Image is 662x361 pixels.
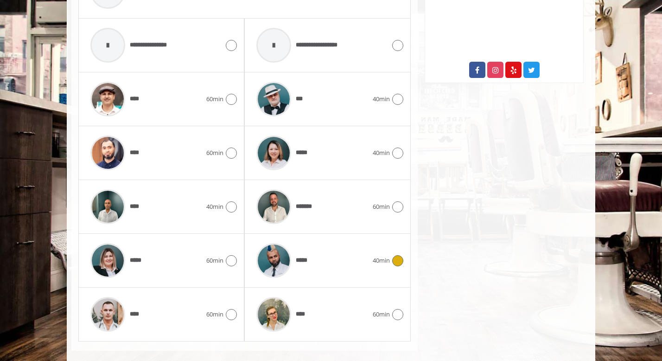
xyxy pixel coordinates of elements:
[206,148,223,158] span: 60min
[206,256,223,265] span: 60min
[373,148,390,158] span: 40min
[373,309,390,319] span: 60min
[373,94,390,104] span: 40min
[373,256,390,265] span: 40min
[206,309,223,319] span: 60min
[206,202,223,212] span: 40min
[373,202,390,212] span: 60min
[206,94,223,104] span: 60min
